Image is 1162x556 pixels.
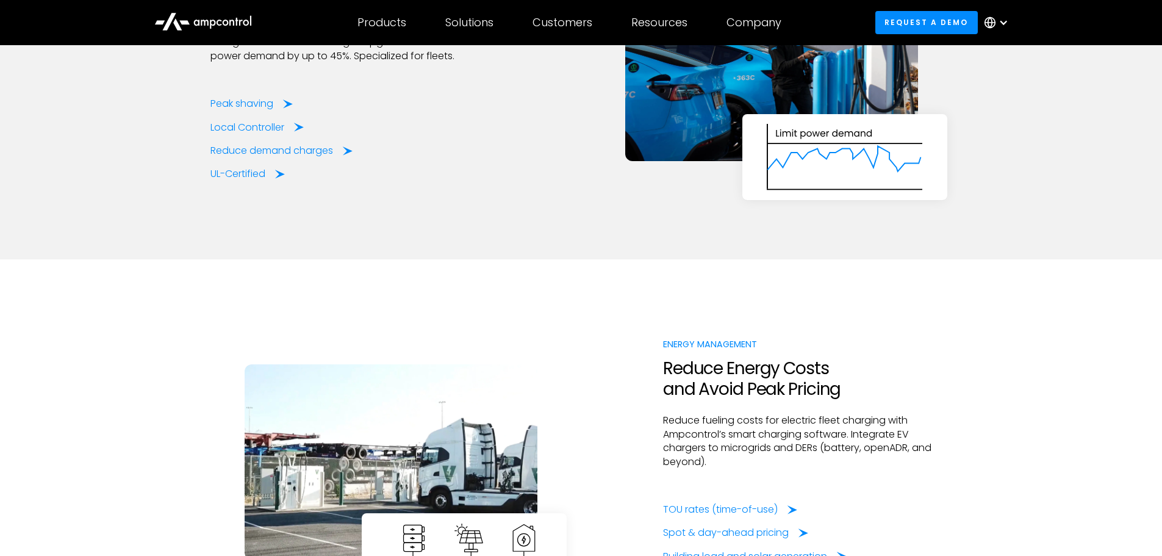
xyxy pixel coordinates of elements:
div: Peak shaving [210,97,273,110]
a: Reduce demand charges [210,144,353,157]
p: Reduce fueling costs for electric fleet charging with Ampcontrol’s smart charging software. Integ... [663,414,952,469]
h2: Reduce Energy Costs and Avoid Peak Pricing [663,358,952,399]
div: Company [726,16,781,29]
div: Reduce demand charges [210,144,333,157]
div: Customers [533,16,592,29]
div: Energy Management [663,338,952,351]
div: Solutions [445,16,493,29]
div: Local Controller [210,121,284,134]
div: TOU rates (time-of-use) [663,503,778,516]
a: Request a demo [875,11,978,34]
a: Peak shaving [210,97,293,110]
a: UL-Certified [210,167,285,181]
a: Local Controller [210,121,304,134]
div: UL-Certified [210,167,265,181]
a: TOU rates (time-of-use) [663,503,797,516]
div: Spot & day-ahead pricing [663,526,789,540]
a: Spot & day-ahead pricing [663,526,808,540]
div: Products [357,16,406,29]
div: Resources [631,16,687,29]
